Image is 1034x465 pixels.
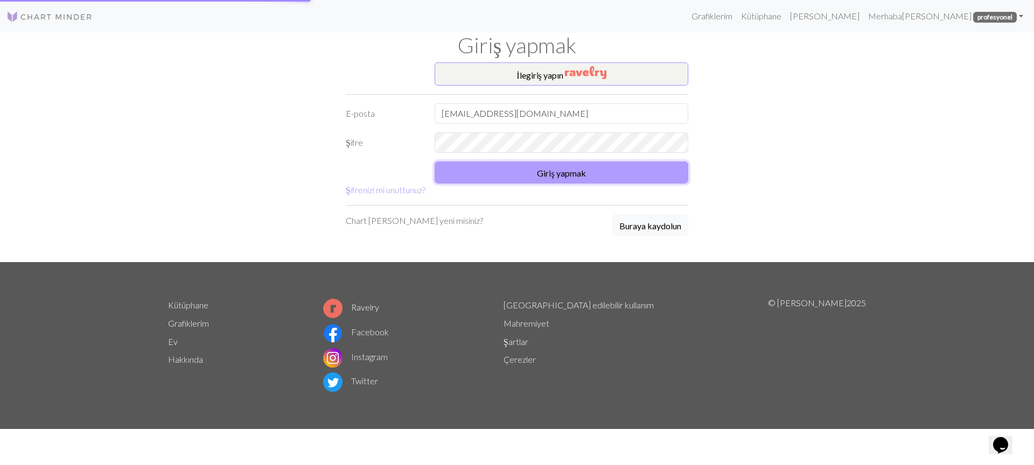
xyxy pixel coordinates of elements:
[847,298,866,308] font: 2025
[786,5,864,27] a: [PERSON_NAME]
[168,318,209,328] a: Grafiklerim
[565,66,606,79] img: Ravelry
[902,11,972,21] font: [PERSON_NAME]
[323,348,343,368] img: Instagram logosu
[323,323,343,343] img: Facebook logosu
[504,300,654,310] a: [GEOGRAPHIC_DATA] edilebilir kullanım
[619,221,681,231] font: Buraya kaydolun
[168,336,178,347] a: Ev
[323,327,389,337] a: Facebook
[504,354,536,364] a: Çerezler
[6,10,93,23] img: Logo
[458,32,577,58] font: Giriş yapmak
[537,168,585,178] font: Giriş yapmak
[346,215,483,226] font: Chart [PERSON_NAME] yeni misiniz?
[346,137,363,147] font: Şifre
[989,422,1023,454] iframe: sohbet aracı
[435,161,688,184] button: Giriş yapmak
[435,62,688,86] button: İlegiriş yapın
[612,214,688,236] button: Buraya kaydolun
[323,302,379,312] a: Ravelry
[351,302,379,312] font: Ravelry
[864,5,1028,27] a: Merhaba[PERSON_NAME] profesyonel
[737,5,786,27] a: Kütüphane
[351,327,389,337] font: Facebook
[323,376,378,386] a: Twitter
[504,336,528,347] a: Şartlar
[168,300,208,310] a: Kütüphane
[323,372,343,392] img: Twitter logosu
[504,318,549,328] a: Mahremiyet
[741,11,781,21] font: Kütüphane
[790,11,860,21] font: [PERSON_NAME]
[868,11,902,21] font: Merhaba
[768,298,847,308] font: © [PERSON_NAME]
[323,299,343,318] img: Ravelry logosu
[516,70,526,80] font: İle
[346,185,425,195] a: Şifrenizi mi unuttunuz?
[351,351,388,362] font: Instagram
[526,70,563,80] font: giriş yapın
[687,5,737,27] a: Grafiklerim
[351,376,378,386] font: Twitter
[691,11,732,21] font: Grafiklerim
[977,13,1012,21] font: profesyonel
[168,354,203,364] a: Hakkında
[323,351,388,362] a: Instagram
[346,108,375,118] font: E-posta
